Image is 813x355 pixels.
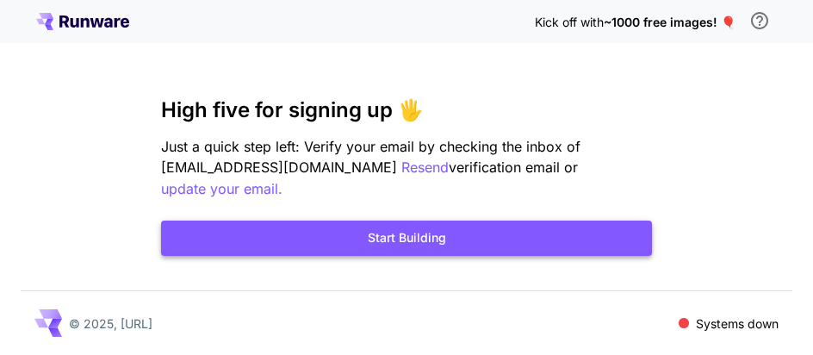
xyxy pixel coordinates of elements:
button: In order to qualify for free credit, you need to sign up with a business email address and click ... [742,3,777,38]
h3: High five for signing up 🖐️ [161,98,652,122]
span: Kick off with [535,15,604,29]
span: ~1000 free images! 🎈 [604,15,735,29]
span: verification email or [449,159,578,176]
p: © 2025, [URL] [69,315,152,333]
span: Just a quick step left: Verify your email by checking the inbox of [EMAIL_ADDRESS][DOMAIN_NAME] [161,138,580,176]
button: Resend [401,157,449,178]
p: Systems down [696,315,779,333]
button: Start Building [161,221,652,256]
button: update your email. [161,178,282,200]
